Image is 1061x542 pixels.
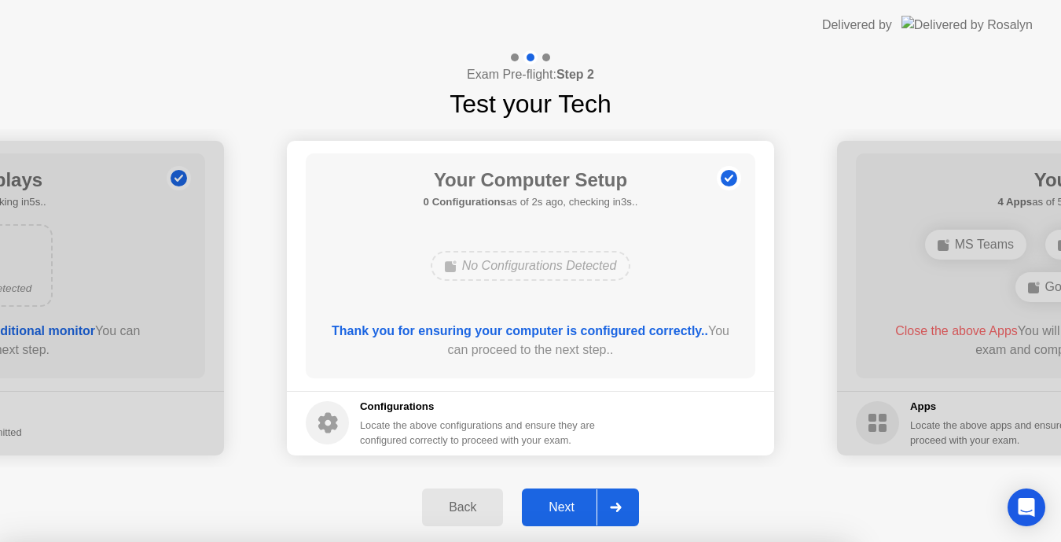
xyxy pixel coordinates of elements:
b: Thank you for ensuring your computer is configured correctly.. [332,324,708,337]
b: Step 2 [556,68,594,81]
div: You can proceed to the next step.. [329,322,733,359]
div: Next [527,500,597,514]
div: Open Intercom Messenger [1008,489,1045,526]
div: Back [427,500,498,514]
div: Locate the above configurations and ensure they are configured correctly to proceed with your exam. [360,418,598,448]
h1: Your Computer Setup [424,166,638,194]
h1: Test your Tech [450,85,611,123]
div: No Configurations Detected [431,251,631,281]
div: Delivered by [822,16,892,35]
img: Delivered by Rosalyn [901,16,1033,34]
h5: Configurations [360,399,598,415]
h5: as of 2s ago, checking in3s.. [424,194,638,210]
b: 0 Configurations [424,196,506,208]
h4: Exam Pre-flight: [467,65,594,84]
